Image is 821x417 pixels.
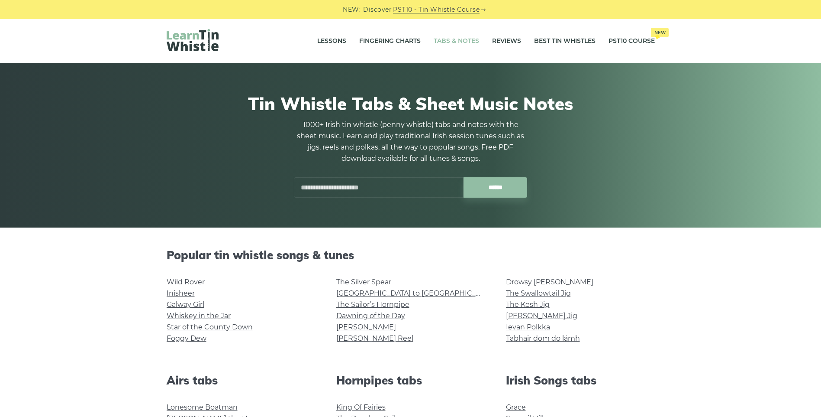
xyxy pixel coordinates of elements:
a: The Sailor’s Hornpipe [336,300,409,309]
a: Lonesome Boatman [167,403,238,411]
a: King Of Fairies [336,403,386,411]
a: The Swallowtail Jig [506,289,571,297]
a: [GEOGRAPHIC_DATA] to [GEOGRAPHIC_DATA] [336,289,496,297]
a: Foggy Dew [167,334,206,342]
a: Reviews [492,30,521,52]
a: [PERSON_NAME] Jig [506,312,577,320]
a: The Silver Spear [336,278,391,286]
a: Dawning of the Day [336,312,405,320]
h2: Popular tin whistle songs & tunes [167,248,655,262]
a: [PERSON_NAME] Reel [336,334,413,342]
h2: Hornpipes tabs [336,374,485,387]
a: [PERSON_NAME] [336,323,396,331]
a: Lessons [317,30,346,52]
span: New [651,28,669,37]
a: Drowsy [PERSON_NAME] [506,278,593,286]
a: Star of the County Down [167,323,253,331]
a: Grace [506,403,526,411]
img: LearnTinWhistle.com [167,29,219,51]
a: Inisheer [167,289,195,297]
p: 1000+ Irish tin whistle (penny whistle) tabs and notes with the sheet music. Learn and play tradi... [294,119,528,164]
a: Tabs & Notes [434,30,479,52]
a: Whiskey in the Jar [167,312,231,320]
a: PST10 CourseNew [609,30,655,52]
a: Tabhair dom do lámh [506,334,580,342]
a: Best Tin Whistles [534,30,596,52]
a: Ievan Polkka [506,323,550,331]
a: Galway Girl [167,300,204,309]
a: The Kesh Jig [506,300,550,309]
h2: Airs tabs [167,374,316,387]
a: Wild Rover [167,278,205,286]
a: Fingering Charts [359,30,421,52]
h2: Irish Songs tabs [506,374,655,387]
h1: Tin Whistle Tabs & Sheet Music Notes [167,93,655,114]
